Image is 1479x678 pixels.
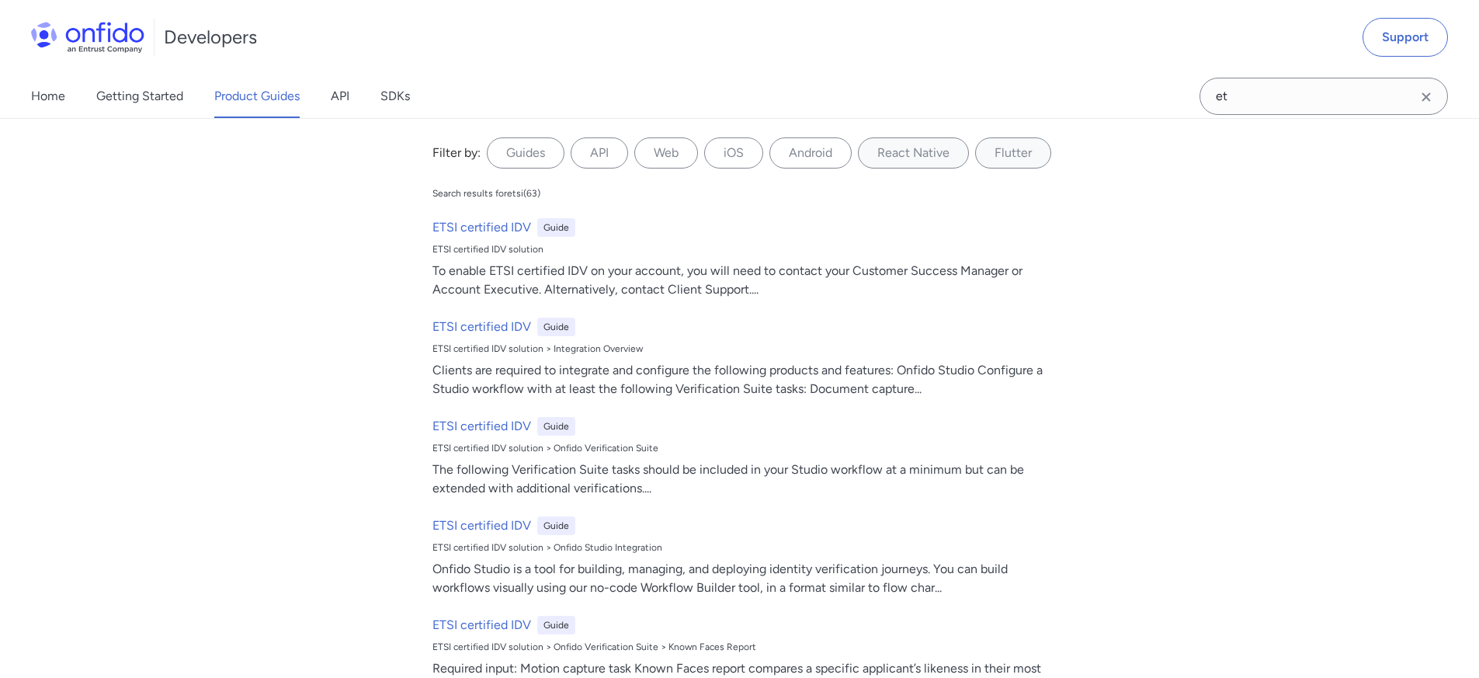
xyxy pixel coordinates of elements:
[432,342,1060,355] div: ETSI certified IDV solution > Integration Overview
[432,417,531,436] h6: ETSI certified IDV
[432,187,540,200] div: Search results for etsi ( 63 )
[432,318,531,336] h6: ETSI certified IDV
[432,442,1060,454] div: ETSI certified IDV solution > Onfido Verification Suite
[426,212,1066,305] a: ETSI certified IDVGuideETSI certified IDV solutionTo enable ETSI certified IDV on your account, y...
[164,25,257,50] h1: Developers
[331,75,349,118] a: API
[537,516,575,535] div: Guide
[1417,88,1436,106] svg: Clear search field button
[769,137,852,169] label: Android
[634,137,698,169] label: Web
[426,411,1066,504] a: ETSI certified IDVGuideETSI certified IDV solution > Onfido Verification SuiteThe following Verif...
[858,137,969,169] label: React Native
[432,243,1060,256] div: ETSI certified IDV solution
[96,75,183,118] a: Getting Started
[432,144,481,162] div: Filter by:
[432,461,1060,498] div: The following Verification Suite tasks should be included in your Studio workflow at a minimum bu...
[432,361,1060,398] div: Clients are required to integrate and configure the following products and features: Onfido Studi...
[432,218,531,237] h6: ETSI certified IDV
[571,137,628,169] label: API
[380,75,410,118] a: SDKs
[1200,78,1448,115] input: Onfido search input field
[537,218,575,237] div: Guide
[432,516,531,535] h6: ETSI certified IDV
[1363,18,1448,57] a: Support
[31,75,65,118] a: Home
[537,616,575,635] div: Guide
[426,510,1066,603] a: ETSI certified IDVGuideETSI certified IDV solution > Onfido Studio IntegrationOnfido Studio is a ...
[432,641,1060,653] div: ETSI certified IDV solution > Onfido Verification Suite > Known Faces Report
[432,560,1060,597] div: Onfido Studio is a tool for building, managing, and deploying identity verification journeys. You...
[487,137,564,169] label: Guides
[537,417,575,436] div: Guide
[704,137,763,169] label: iOS
[975,137,1051,169] label: Flutter
[537,318,575,336] div: Guide
[426,311,1066,405] a: ETSI certified IDVGuideETSI certified IDV solution > Integration OverviewClients are required to ...
[214,75,300,118] a: Product Guides
[31,22,144,53] img: Onfido Logo
[432,262,1060,299] div: To enable ETSI certified IDV on your account, you will need to contact your Customer Success Mana...
[432,616,531,635] h6: ETSI certified IDV
[432,541,1060,554] div: ETSI certified IDV solution > Onfido Studio Integration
